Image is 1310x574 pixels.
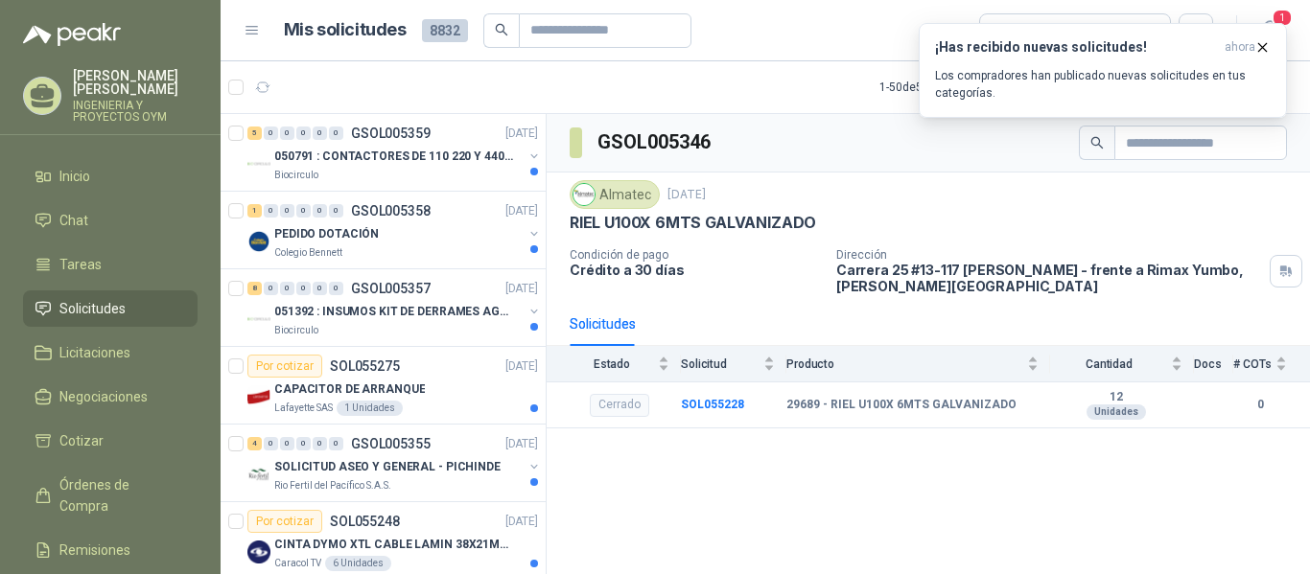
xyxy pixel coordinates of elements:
[274,401,333,416] p: Lafayette SAS
[274,478,391,494] p: Rio Fertil del Pacífico S.A.S.
[23,202,198,239] a: Chat
[247,463,270,486] img: Company Logo
[836,262,1262,294] p: Carrera 25 #13-117 [PERSON_NAME] - frente a Rimax Yumbo , [PERSON_NAME][GEOGRAPHIC_DATA]
[1087,404,1146,420] div: Unidades
[23,290,198,327] a: Solicitudes
[570,213,816,233] p: RIEL U100X 6MTS GALVANIZADO
[935,67,1271,102] p: Los compradores han publicado nuevas solicitudes en tus categorías.
[330,359,400,373] p: SOL055275
[247,277,542,338] a: 8 0 0 0 0 0 GSOL005357[DATE] Company Logo051392 : INSUMOS KIT DE DERRAMES AGOSTO 2025Biocirculo
[59,298,126,319] span: Solicitudes
[59,166,90,187] span: Inicio
[247,126,262,140] div: 5
[59,386,148,407] span: Negociaciones
[296,282,311,295] div: 0
[495,23,508,36] span: search
[274,245,342,261] p: Colegio Bennett
[59,342,130,363] span: Licitaciones
[313,204,327,218] div: 0
[505,280,538,298] p: [DATE]
[1225,39,1255,56] span: ahora
[935,39,1217,56] h3: ¡Has recibido nuevas solicitudes!
[1233,396,1287,414] b: 0
[59,254,102,275] span: Tareas
[313,282,327,295] div: 0
[1233,346,1310,381] th: # COTs
[274,303,513,321] p: 051392 : INSUMOS KIT DE DERRAMES AGOSTO 2025
[247,152,270,175] img: Company Logo
[274,225,379,243] p: PEDIDO DOTACIÓN
[264,437,278,450] div: 0
[681,346,786,381] th: Solicitud
[1233,357,1272,371] span: # COTs
[280,126,294,140] div: 0
[247,204,262,218] div: 1
[247,199,542,261] a: 1 0 0 0 0 0 GSOL005358[DATE] Company LogoPEDIDO DOTACIÓNColegio Bennett
[681,357,760,371] span: Solicitud
[919,23,1287,118] button: ¡Has recibido nuevas solicitudes!ahora Los compradores han publicado nuevas solicitudes en tus ca...
[296,204,311,218] div: 0
[23,423,198,459] a: Cotizar
[247,308,270,331] img: Company Logo
[247,432,542,494] a: 4 0 0 0 0 0 GSOL005355[DATE] Company LogoSOLICITUD ASEO Y GENERAL - PICHINDERio Fertil del Pacífi...
[59,210,88,231] span: Chat
[274,380,425,399] p: CAPACITOR DE ARRANQUE
[329,204,343,218] div: 0
[570,262,821,278] p: Crédito a 30 días
[422,19,468,42] span: 8832
[667,186,706,204] p: [DATE]
[23,23,121,46] img: Logo peakr
[264,126,278,140] div: 0
[59,540,130,561] span: Remisiones
[73,100,198,123] p: INGENIERIA Y PROYECTOS OYM
[573,184,595,205] img: Company Logo
[274,556,321,571] p: Caracol TV
[836,248,1262,262] p: Dirección
[786,398,1017,413] b: 29689 - RIEL U100X 6MTS GALVANIZADO
[247,282,262,295] div: 8
[570,180,660,209] div: Almatec
[280,437,294,450] div: 0
[247,230,270,253] img: Company Logo
[505,202,538,220] p: [DATE]
[570,357,654,371] span: Estado
[274,148,513,166] p: 050791 : CONTACTORES DE 110 220 Y 440 V
[992,20,1032,41] div: Todas
[1050,357,1167,371] span: Cantidad
[23,467,198,524] a: Órdenes de Compra
[264,204,278,218] div: 0
[786,346,1050,381] th: Producto
[274,458,501,476] p: SOLICITUD ASEO Y GENERAL - PICHINDE
[351,204,431,218] p: GSOL005358
[59,474,179,517] span: Órdenes de Compra
[325,556,391,571] div: 6 Unidades
[505,513,538,531] p: [DATE]
[547,346,681,381] th: Estado
[351,126,431,140] p: GSOL005359
[1252,13,1287,48] button: 1
[280,204,294,218] div: 0
[681,398,744,411] b: SOL055228
[313,437,327,450] div: 0
[351,437,431,450] p: GSOL005355
[313,126,327,140] div: 0
[879,72,1004,103] div: 1 - 50 de 5440
[351,282,431,295] p: GSOL005357
[597,127,713,157] h3: GSOL005346
[329,437,343,450] div: 0
[59,430,104,451] span: Cotizar
[1050,346,1194,381] th: Cantidad
[264,282,278,295] div: 0
[786,357,1023,371] span: Producto
[1194,346,1233,381] th: Docs
[1050,390,1182,405] b: 12
[337,401,403,416] div: 1 Unidades
[247,355,322,378] div: Por cotizar
[73,69,198,96] p: [PERSON_NAME] [PERSON_NAME]
[590,394,649,417] div: Cerrado
[505,125,538,143] p: [DATE]
[23,158,198,195] a: Inicio
[570,313,636,334] div: Solicitudes
[274,168,318,183] p: Biocirculo
[23,532,198,568] a: Remisiones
